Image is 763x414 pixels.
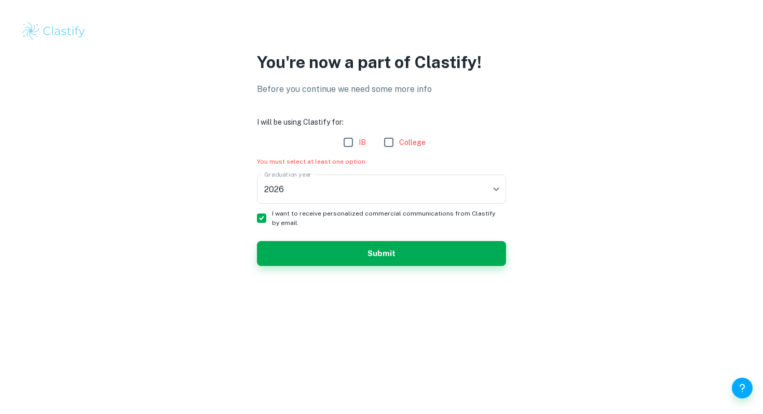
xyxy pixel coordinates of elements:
button: Help and Feedback [732,378,753,398]
span: I want to receive personalized commercial communications from Clastify by email. [272,209,498,228]
a: Clastify logo [21,21,742,42]
h6: I will be using Clastify for: [257,116,506,128]
span: IB [359,137,366,148]
img: Clastify logo [21,21,87,42]
button: Submit [257,241,506,266]
p: You're now a part of Clastify! [257,50,506,75]
p: You must select at least one option [257,157,506,166]
div: 2026 [257,175,506,204]
span: College [399,137,426,148]
p: Before you continue we need some more info [257,83,506,96]
label: Graduation year [264,170,312,179]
